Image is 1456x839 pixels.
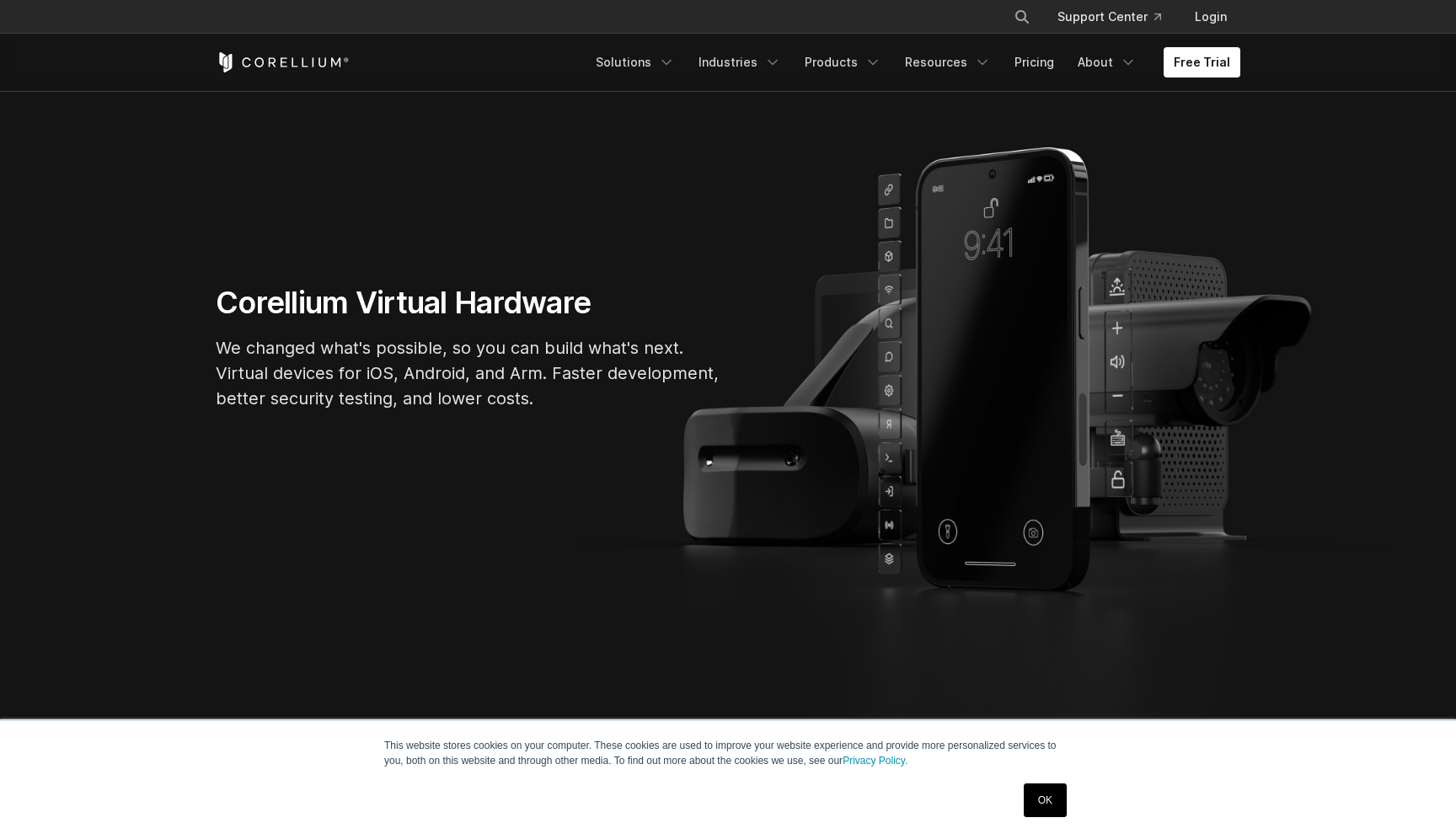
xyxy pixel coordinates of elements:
[1007,2,1037,32] button: Search
[216,284,721,322] h1: Corellium Virtual Hardware
[1024,783,1067,817] a: OK
[1181,2,1240,32] a: Login
[993,2,1240,32] div: Navigation Menu
[843,755,907,767] a: Privacy Policy.
[1004,47,1064,77] a: Pricing
[1044,2,1175,32] a: Support Center
[688,47,791,77] a: Industries
[795,47,891,77] a: Products
[216,52,350,72] a: Corellium Home
[586,47,685,77] a: Solutions
[895,47,1001,77] a: Resources
[1068,47,1147,77] a: About
[384,738,1072,768] p: This website stores cookies on your computer. These cookies are used to improve your website expe...
[1164,47,1240,77] a: Free Trial
[216,335,721,411] p: We changed what's possible, so you can build what's next. Virtual devices for iOS, Android, and A...
[586,47,1240,77] div: Navigation Menu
